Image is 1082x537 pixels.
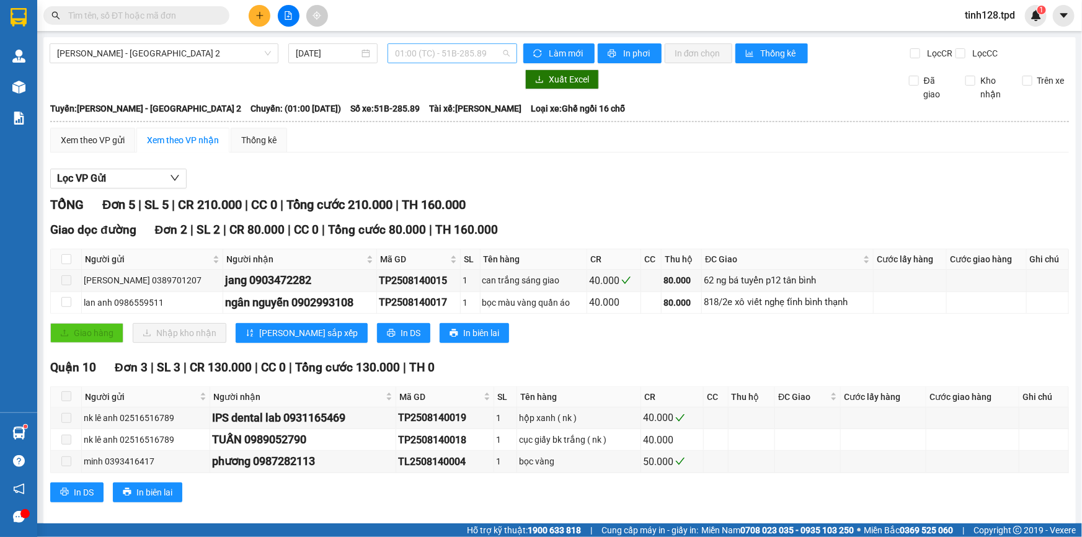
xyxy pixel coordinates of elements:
[398,454,492,469] div: TL2508140004
[482,296,585,309] div: bọc màu vàng quần áo
[157,360,180,375] span: SL 3
[401,326,420,340] span: In DS
[380,252,448,266] span: Mã GD
[947,249,1027,270] th: Cước giao hàng
[35,55,133,68] span: PHIẾU GIAO HÀNG
[51,11,60,20] span: search
[350,102,420,115] span: Số xe: 51B-285.89
[4,31,94,45] strong: THIÊN PHÁT ĐẠT
[61,133,125,147] div: Xem theo VP gửi
[190,360,252,375] span: CR 130.000
[212,409,394,427] div: IPS dental lab 0931165469
[13,455,25,467] span: question-circle
[322,223,325,237] span: |
[11,8,27,27] img: logo-vxr
[549,73,589,86] span: Xuất Excel
[306,5,328,27] button: aim
[675,456,685,466] span: check
[212,453,394,470] div: phương 0987282113
[197,223,220,237] span: SL 2
[53,16,133,29] strong: CTY XE KHÁCH
[136,486,172,499] span: In biên lai
[701,523,854,537] span: Miền Nam
[249,5,270,27] button: plus
[704,273,871,288] div: 62 ng bá tuyển p12 tân bình
[900,525,953,535] strong: 0369 525 060
[841,387,926,407] th: Cước lấy hàng
[857,528,861,533] span: ⚪️
[280,197,283,212] span: |
[589,295,639,310] div: 40.000
[4,80,143,90] strong: N.gửi:
[482,273,585,287] div: can trắng sáng giao
[675,413,685,423] span: check
[955,7,1025,23] span: tinh128.tpd
[147,133,219,147] div: Xem theo VP nhận
[184,360,187,375] span: |
[623,47,652,60] span: In phơi
[535,75,544,85] span: download
[621,275,631,285] span: check
[1032,74,1070,87] span: Trên xe
[12,427,25,440] img: warehouse-icon
[68,9,215,22] input: Tìm tên, số ĐT hoặc mã đơn
[379,295,458,310] div: TP2508140017
[12,50,25,63] img: warehouse-icon
[50,104,241,113] b: Tuyến: [PERSON_NAME] - [GEOGRAPHIC_DATA] 2
[549,47,585,60] span: Làm mới
[35,90,89,100] span: hưng CMND:
[255,11,264,20] span: plus
[590,523,592,537] span: |
[641,387,704,407] th: CR
[57,44,271,63] span: Phương Lâm - Sài Gòn 2
[643,410,701,425] div: 40.000
[17,45,51,55] span: Quận 10
[494,387,517,407] th: SL
[213,390,383,404] span: Người nhận
[745,49,756,59] span: bar-chart
[246,329,254,339] span: sort-ascending
[133,323,226,343] button: downloadNhập kho nhận
[396,407,494,429] td: TP2508140019
[1039,6,1044,14] span: 1
[288,223,291,237] span: |
[12,81,25,94] img: warehouse-icon
[50,169,187,189] button: Lọc VP Gửi
[663,296,699,309] div: 80.000
[212,431,394,448] div: TUẤN 0989052790
[705,252,861,266] span: ĐC Giao
[84,273,221,287] div: [PERSON_NAME] 0389701207
[1031,10,1042,21] img: icon-new-feature
[1053,5,1075,27] button: caret-down
[1013,526,1022,535] span: copyright
[377,323,430,343] button: printerIn DS
[396,451,494,473] td: TL2508140004
[379,273,458,288] div: TP2508140015
[50,482,104,502] button: printerIn DS
[296,47,359,60] input: 15/08/2025
[102,197,135,212] span: Đơn 5
[74,486,94,499] span: In DS
[395,44,510,63] span: 01:00 (TC) - 51B-285.89
[662,249,702,270] th: Thu hộ
[396,429,494,451] td: TP2508140018
[236,323,368,343] button: sort-ascending[PERSON_NAME] sắp xếp
[704,295,871,310] div: 818/2e xô viết nghẹ tĩnh bình thạnh
[463,273,477,287] div: 1
[377,270,461,291] td: TP2508140015
[155,223,188,237] span: Đơn 2
[587,249,641,270] th: CR
[278,5,299,27] button: file-add
[223,223,226,237] span: |
[50,360,96,375] span: Quận 10
[926,387,1019,407] th: Cước giao hàng
[251,102,341,115] span: Chuyến: (01:00 [DATE])
[481,249,588,270] th: Tên hàng
[313,11,321,20] span: aim
[519,433,639,446] div: cục giấy bk trắng ( nk )
[294,223,319,237] span: CC 0
[967,47,1000,60] span: Lọc CC
[643,454,701,469] div: 50.000
[663,273,699,287] div: 80.000
[528,525,581,535] strong: 1900 633 818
